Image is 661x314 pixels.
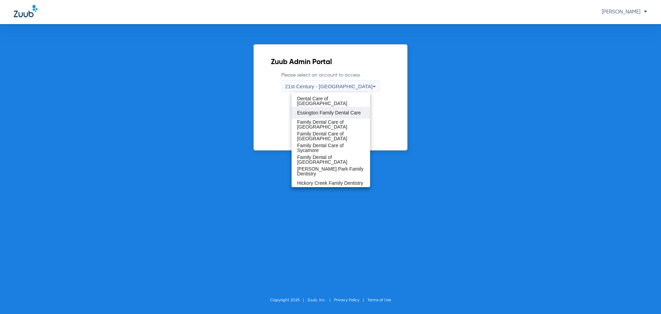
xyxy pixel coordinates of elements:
span: Dental Care of [GEOGRAPHIC_DATA] [297,96,365,106]
span: Family Dental of [GEOGRAPHIC_DATA] [297,155,365,164]
span: Family Dental Care of [GEOGRAPHIC_DATA] [297,120,365,129]
span: Essington Family Dental Care [297,110,361,115]
span: Hickory Creek Family Dentistry [297,181,363,185]
span: Family Dental Care of [GEOGRAPHIC_DATA] [297,131,365,141]
span: Family Dental Care of Sycamore [297,143,365,153]
span: [PERSON_NAME] Park Family Dentistry [297,166,365,176]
